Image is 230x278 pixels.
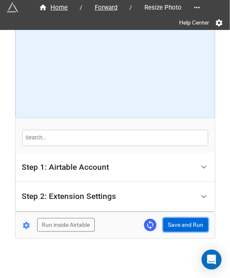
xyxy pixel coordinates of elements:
div: Home [39,3,68,12]
a: Forward [86,2,126,12]
div: Step 2: Extension Settings [22,192,116,201]
li: / [130,3,132,12]
button: Run inside Airtable [37,218,95,232]
a: Home [30,2,77,12]
div: Step 2: Extension Settings [15,182,215,211]
span: Resize Photo [139,3,187,12]
div: Step 1: Airtable Account [22,163,109,171]
iframe: How to Resize Images on Airtable in Bulk! [23,15,207,111]
li: / [80,3,83,12]
input: Search... [22,130,208,146]
a: Help Center [173,15,215,30]
a: Sync Base Structure [144,219,157,231]
img: miniextensions-icon.73ae0678.png [7,2,18,13]
div: Open Intercom Messenger [202,250,222,270]
button: Save and Run [163,218,208,232]
nav: breadcrumb [30,2,190,12]
span: Forward [90,3,123,12]
div: Step 1: Airtable Account [15,153,215,182]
